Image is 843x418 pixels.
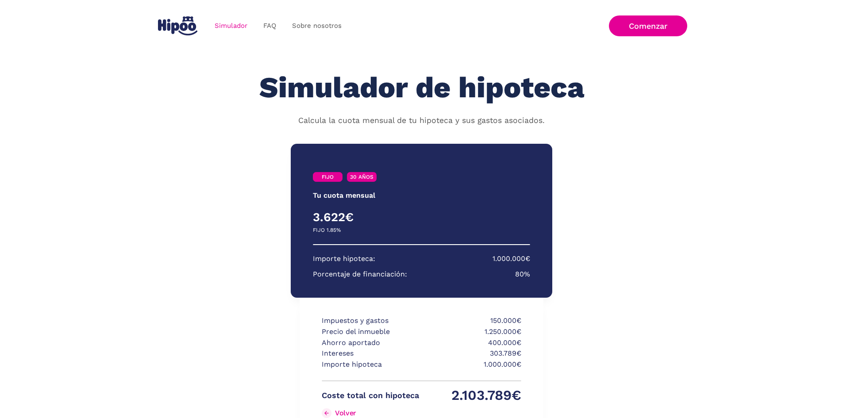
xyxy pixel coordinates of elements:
[313,269,407,280] p: Porcentaje de financiación:
[347,172,377,182] a: 30 AÑOS
[424,359,521,370] p: 1.000.000€
[255,17,284,35] a: FAQ
[424,390,521,401] p: 2.103.789€
[313,210,422,225] h4: 3.622€
[322,326,419,337] p: Precio del inmueble
[515,269,530,280] p: 80%
[207,17,255,35] a: Simulador
[298,115,545,127] p: Calcula la cuota mensual de tu hipoteca y sus gastos asociados.
[609,15,687,36] a: Comenzar
[335,409,356,417] div: Volver
[322,359,419,370] p: Importe hipoteca
[313,253,375,265] p: Importe hipoteca:
[322,337,419,349] p: Ahorro aportado
[322,390,419,401] p: Coste total con hipoteca
[322,315,419,326] p: Impuestos y gastos
[313,225,341,236] p: FIJO 1.85%
[313,172,343,182] a: FIJO
[259,72,584,104] h1: Simulador de hipoteca
[493,253,530,265] p: 1.000.000€
[322,348,419,359] p: Intereses
[424,348,521,359] p: 303.789€
[284,17,350,35] a: Sobre nosotros
[313,190,375,201] p: Tu cuota mensual
[424,315,521,326] p: 150.000€
[156,13,200,39] a: home
[424,326,521,337] p: 1.250.000€
[424,337,521,349] p: 400.000€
